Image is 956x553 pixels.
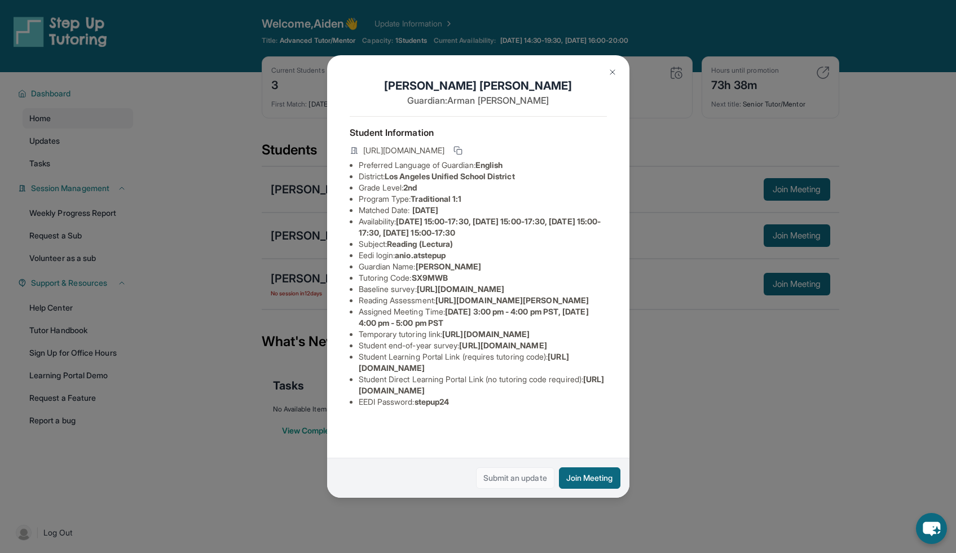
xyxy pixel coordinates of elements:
[350,126,607,139] h4: Student Information
[385,171,514,181] span: Los Angeles Unified School District
[359,238,607,250] li: Subject :
[359,284,607,295] li: Baseline survey :
[451,144,465,157] button: Copy link
[417,284,504,294] span: [URL][DOMAIN_NAME]
[350,94,607,107] p: Guardian: Arman [PERSON_NAME]
[359,205,607,216] li: Matched Date:
[387,239,453,249] span: Reading (Lectura)
[359,250,607,261] li: Eedi login :
[350,78,607,94] h1: [PERSON_NAME] [PERSON_NAME]
[412,205,438,215] span: [DATE]
[359,193,607,205] li: Program Type:
[359,295,607,306] li: Reading Assessment :
[359,340,607,351] li: Student end-of-year survey :
[403,183,417,192] span: 2nd
[559,467,620,489] button: Join Meeting
[359,272,607,284] li: Tutoring Code :
[442,329,530,339] span: [URL][DOMAIN_NAME]
[359,216,607,238] li: Availability:
[359,261,607,272] li: Guardian Name :
[395,250,446,260] span: anio.atstepup
[359,216,601,237] span: [DATE] 15:00-17:30, [DATE] 15:00-17:30, [DATE] 15:00-17:30, [DATE] 15:00-17:30
[435,295,589,305] span: [URL][DOMAIN_NAME][PERSON_NAME]
[412,273,448,282] span: SX9MWB
[416,262,482,271] span: [PERSON_NAME]
[363,145,444,156] span: [URL][DOMAIN_NAME]
[475,160,503,170] span: English
[411,194,461,203] span: Traditional 1:1
[916,513,947,544] button: chat-button
[359,160,607,171] li: Preferred Language of Guardian:
[359,351,607,374] li: Student Learning Portal Link (requires tutoring code) :
[359,182,607,193] li: Grade Level:
[359,306,607,329] li: Assigned Meeting Time :
[359,374,607,396] li: Student Direct Learning Portal Link (no tutoring code required) :
[359,329,607,340] li: Temporary tutoring link :
[608,68,617,77] img: Close Icon
[459,340,547,350] span: [URL][DOMAIN_NAME]
[359,396,607,408] li: EEDI Password :
[359,171,607,182] li: District:
[415,397,450,406] span: stepup24
[359,307,589,328] span: [DATE] 3:00 pm - 4:00 pm PST, [DATE] 4:00 pm - 5:00 pm PST
[476,467,554,489] a: Submit an update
